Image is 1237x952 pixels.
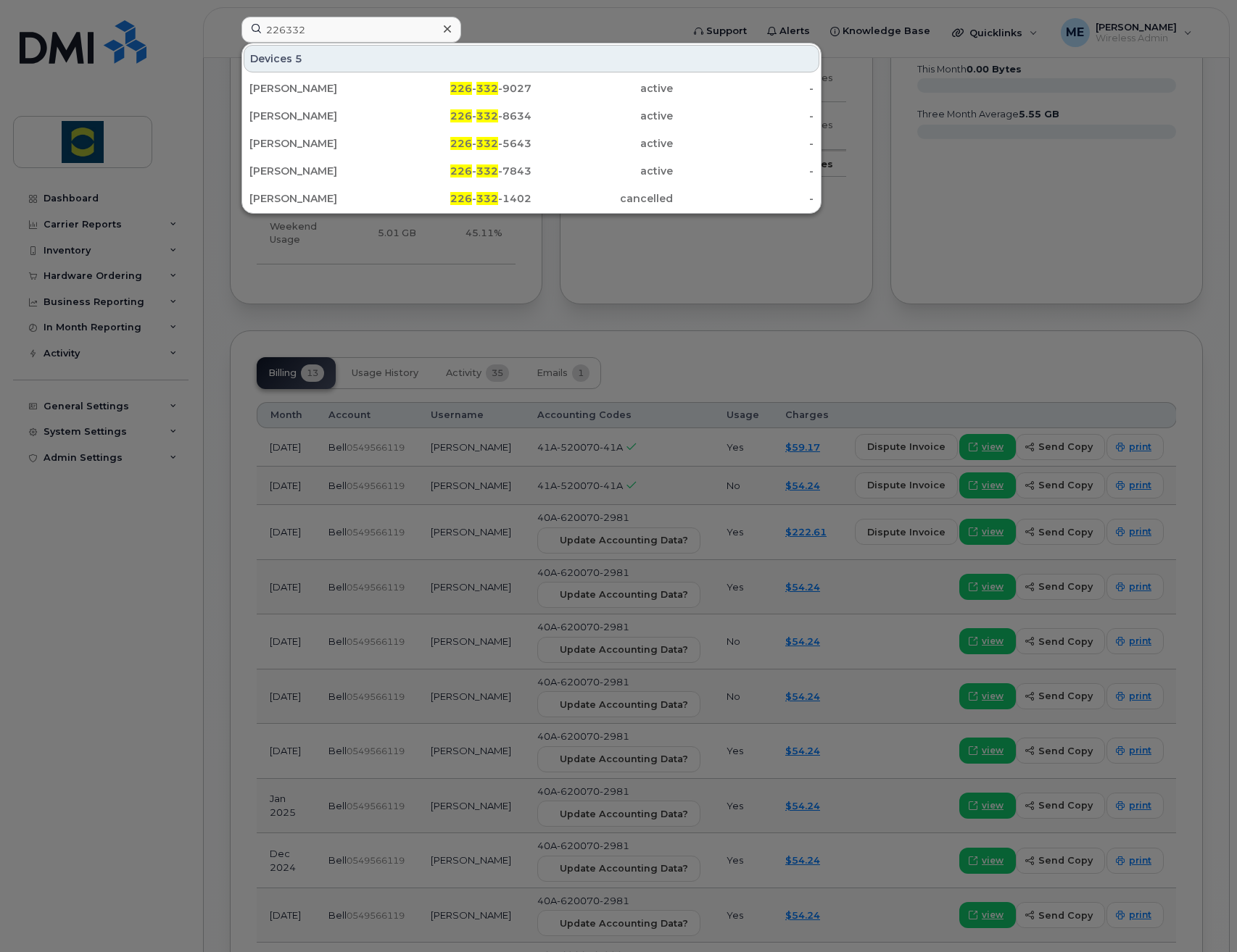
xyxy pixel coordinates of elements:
span: 226 [450,192,472,205]
div: - -5643 [391,136,532,151]
span: 332 [476,164,498,178]
span: 332 [476,137,498,150]
span: 332 [476,82,498,95]
div: cancelled [531,191,673,206]
div: [PERSON_NAME] [249,136,391,151]
span: 5 [295,51,302,66]
div: [PERSON_NAME] [249,191,391,206]
a: [PERSON_NAME]226-332-1402cancelled- [244,185,819,212]
div: - [673,191,814,206]
div: - -8634 [391,109,532,123]
span: 332 [476,109,498,122]
span: 226 [450,109,472,122]
div: active [531,81,673,96]
span: 226 [450,82,472,95]
input: Find something... [241,17,461,43]
div: - [673,81,814,96]
div: Devices [244,45,819,72]
span: 332 [476,192,498,205]
div: [PERSON_NAME] [249,164,391,178]
a: [PERSON_NAME]226-332-9027active- [244,75,819,101]
a: [PERSON_NAME]226-332-8634active- [244,103,819,129]
div: - [673,164,814,178]
div: [PERSON_NAME] [249,109,391,123]
a: [PERSON_NAME]226-332-7843active- [244,158,819,184]
div: active [531,109,673,123]
div: - [673,109,814,123]
span: 226 [450,137,472,150]
div: active [531,136,673,151]
span: 226 [450,164,472,178]
div: - -9027 [391,81,532,96]
div: [PERSON_NAME] [249,81,391,96]
div: active [531,164,673,178]
a: [PERSON_NAME]226-332-5643active- [244,130,819,156]
div: - -1402 [391,191,532,206]
div: - -7843 [391,164,532,178]
div: - [673,136,814,151]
